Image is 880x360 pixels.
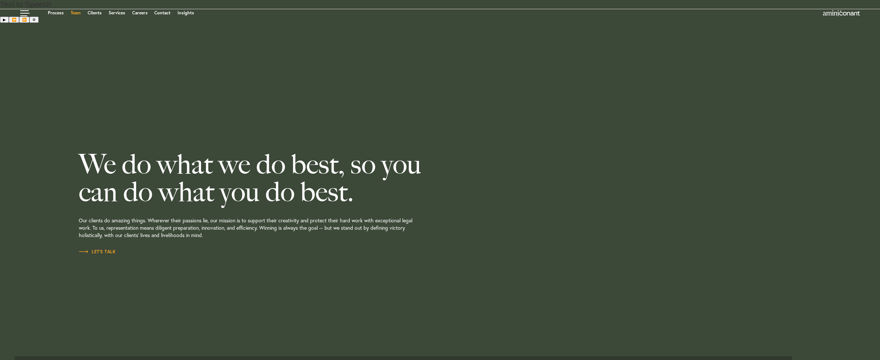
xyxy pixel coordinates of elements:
a: Clients [88,11,102,15]
span: Let’s Talk [79,250,116,254]
a: Process [48,11,64,15]
img: Amini & Conant [823,10,860,16]
a: Insights [177,11,194,15]
a: Contact [154,11,170,15]
p: Our clients do amazing things. Wherever their passions lie, our mission is to support their creat... [79,206,508,248]
a: Services [109,11,125,15]
a: Careers [132,11,148,15]
a: Let’s Talk [79,248,116,255]
h2: We do what we do best, so you can do what you do best. [79,151,508,206]
a: Team [71,11,81,15]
